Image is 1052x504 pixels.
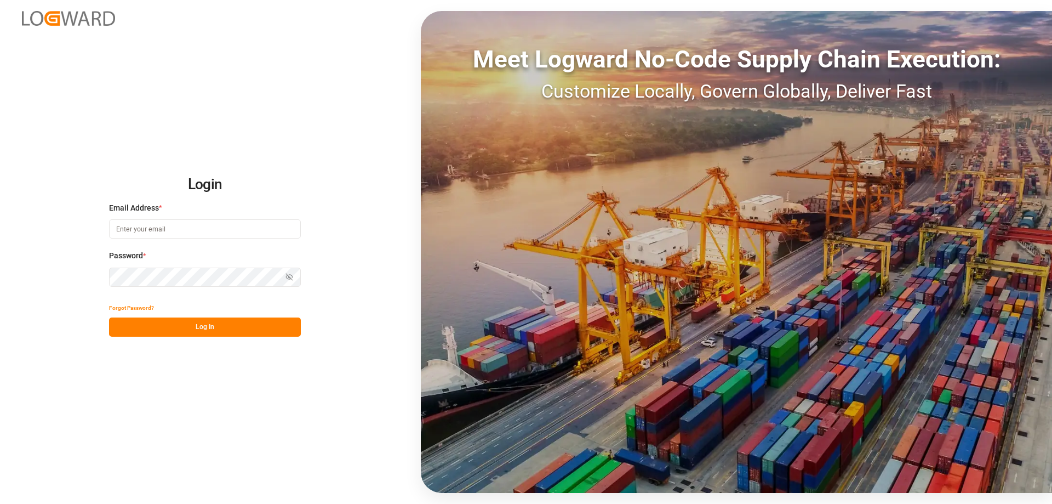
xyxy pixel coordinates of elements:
[421,77,1052,105] div: Customize Locally, Govern Globally, Deliver Fast
[421,41,1052,77] div: Meet Logward No-Code Supply Chain Execution:
[109,219,301,239] input: Enter your email
[22,11,115,26] img: Logward_new_orange.png
[109,318,301,337] button: Log In
[109,167,301,202] h2: Login
[109,298,154,318] button: Forgot Password?
[109,250,143,262] span: Password
[109,202,159,214] span: Email Address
